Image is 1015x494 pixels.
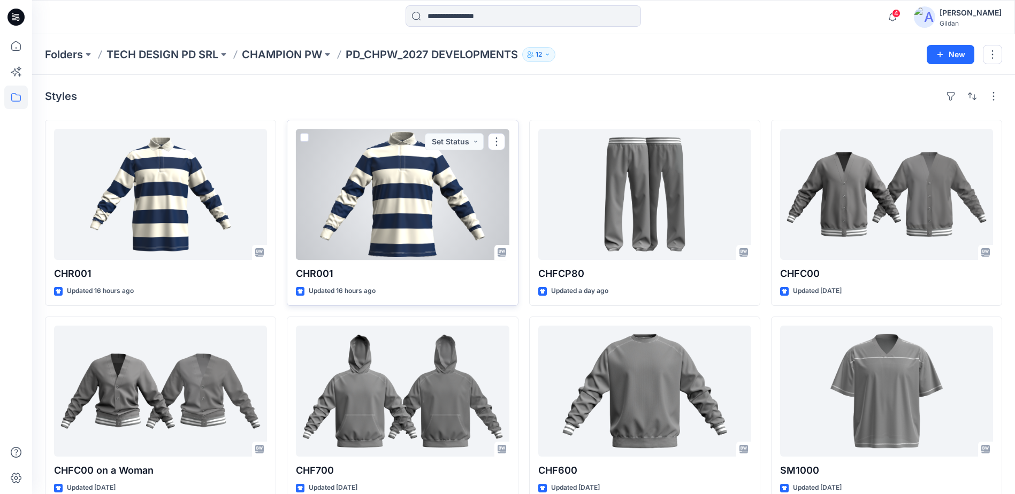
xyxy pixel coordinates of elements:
a: CHR001 [54,129,267,260]
div: [PERSON_NAME] [940,6,1002,19]
p: Updated [DATE] [309,482,357,493]
p: Updated [DATE] [67,482,116,493]
div: Gildan [940,19,1002,27]
p: CHFC00 [780,266,993,281]
a: CHF600 [538,326,751,457]
a: TECH DESIGN PD SRL [106,47,218,62]
a: CHFC00 on a Woman [54,326,267,457]
p: SM1000 [780,463,993,478]
p: Updated 16 hours ago [309,285,376,297]
p: CHFCP80 [538,266,751,281]
img: avatar [914,6,935,28]
p: Updated 16 hours ago [67,285,134,297]
p: Updated [DATE] [793,482,842,493]
p: CHR001 [296,266,509,281]
button: 12 [522,47,555,62]
a: CHAMPION PW [242,47,322,62]
p: Updated a day ago [551,285,608,297]
span: 4 [892,9,900,18]
p: CHFC00 on a Woman [54,463,267,478]
a: CHFC00 [780,129,993,260]
p: Updated [DATE] [793,285,842,297]
a: CHFCP80 [538,129,751,260]
p: 12 [536,49,542,60]
p: CHF600 [538,463,751,478]
p: CHR001 [54,266,267,281]
a: SM1000 [780,326,993,457]
p: CHF700 [296,463,509,478]
button: New [927,45,974,64]
a: Folders [45,47,83,62]
a: CHR001 [296,129,509,260]
h4: Styles [45,90,77,103]
p: PD_CHPW_2027 DEVELOPMENTS [346,47,518,62]
a: CHF700 [296,326,509,457]
p: Updated [DATE] [551,482,600,493]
